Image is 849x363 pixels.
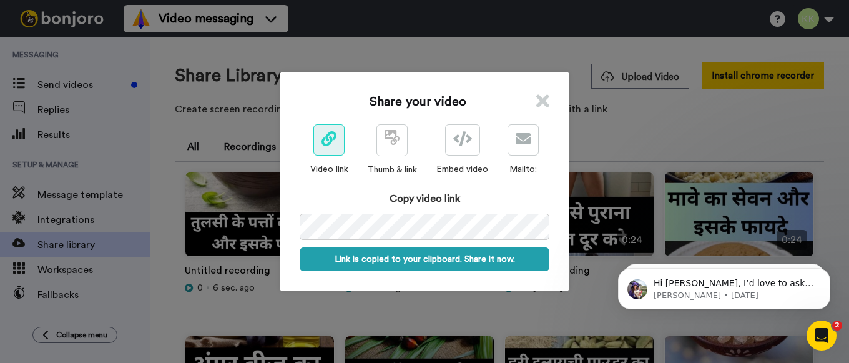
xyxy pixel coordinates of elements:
button: Link is copied to your clipboard. Share it now. [300,247,549,271]
span: Hi [PERSON_NAME], I’d love to ask you a quick question: If [PERSON_NAME] could introduce a new fe... [54,36,214,108]
p: Message from Amy, sent 3w ago [54,48,215,59]
div: Mailto: [508,163,539,176]
div: Video link [310,163,348,176]
iframe: Intercom notifications message [599,242,849,329]
div: Embed video [436,163,488,176]
h1: Share your video [370,93,466,111]
div: Copy video link [300,191,549,206]
iframe: Intercom live chat [807,321,837,351]
div: Thumb & link [368,164,417,176]
span: 2 [832,321,842,331]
